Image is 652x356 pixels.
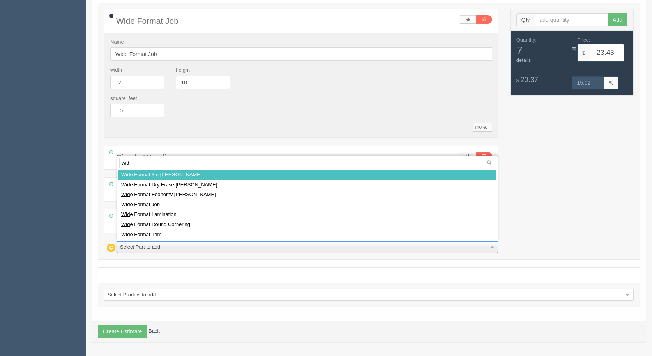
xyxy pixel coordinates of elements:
span: Wid [121,202,130,207]
div: e Format Lamination [118,210,496,220]
span: Wid [121,182,130,188]
span: Wid [121,191,130,197]
div: e Format Job [118,200,496,210]
div: e Format Economy [PERSON_NAME] [118,190,496,200]
span: Wid [121,172,130,177]
span: Wid [121,211,130,217]
span: Wid [121,231,130,237]
div: e Format 3m [PERSON_NAME] [118,170,496,180]
div: e Format Round Cornering [118,220,496,230]
div: e Format Dry Erase [PERSON_NAME] [118,180,496,190]
span: Wid [121,221,130,227]
div: e Format Trim [118,230,496,240]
